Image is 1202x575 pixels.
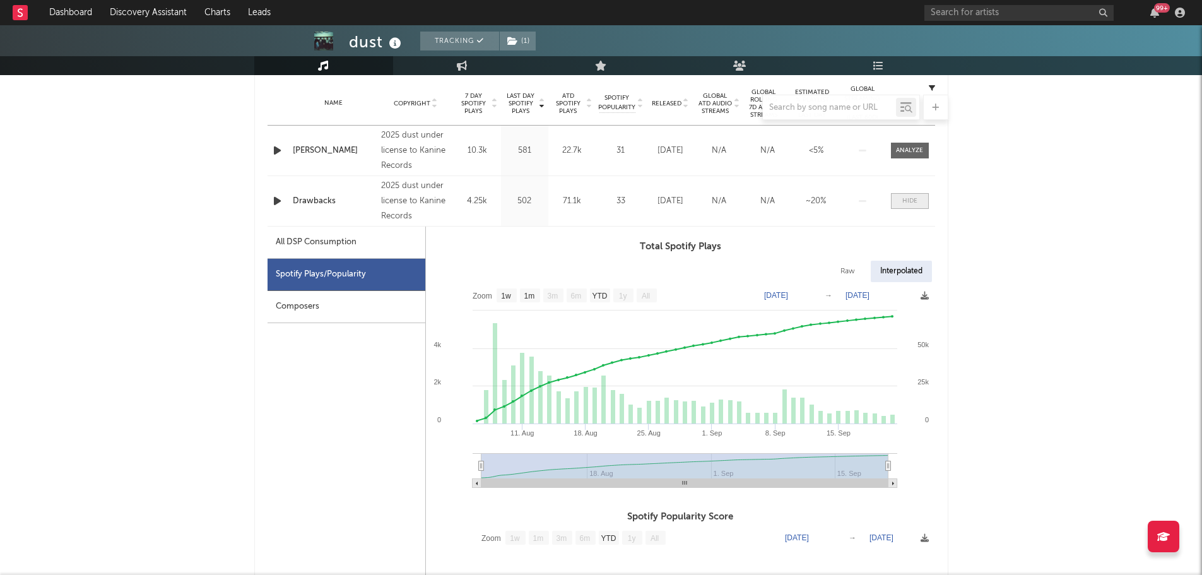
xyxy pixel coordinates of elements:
div: Composers [268,291,425,323]
span: Global ATD Audio Streams [698,92,733,115]
div: 22.7k [551,145,592,157]
div: Global Streaming Trend (Last 60D) [844,85,881,122]
div: N/A [698,145,740,157]
div: 33 [599,195,643,208]
text: 2k [433,378,441,386]
text: 6m [570,292,581,300]
div: 4.25k [457,195,498,208]
text: 1. Sep [702,429,722,437]
text: All [650,534,658,543]
text: [DATE] [846,291,869,300]
span: ATD Spotify Plays [551,92,585,115]
text: 3m [547,292,558,300]
text: 11. Aug [510,429,534,437]
span: Spotify Popularity [598,93,635,112]
text: 50k [917,341,929,348]
text: Zoom [481,534,501,543]
span: ( 1 ) [499,32,536,50]
h3: Spotify Popularity Score [426,509,935,525]
div: 99 + [1154,3,1170,13]
text: 0 [437,416,440,424]
h3: Total Spotify Plays [426,239,935,254]
div: <5% [795,145,837,157]
div: Interpolated [871,261,932,282]
div: 2025 dust under license to Kanine Records [381,128,450,174]
text: 1m [533,534,543,543]
text: 1w [501,292,511,300]
div: Spotify Plays/Popularity [268,259,425,291]
text: 1m [524,292,534,300]
div: 581 [504,145,545,157]
button: 99+ [1150,8,1159,18]
div: 71.1k [551,195,592,208]
text: 18. Aug [574,429,597,437]
span: 7 Day Spotify Plays [457,92,490,115]
div: N/A [698,195,740,208]
text: 1w [510,534,520,543]
div: [DATE] [649,145,692,157]
text: Zoom [473,292,492,300]
text: 8. Sep [765,429,785,437]
text: [DATE] [869,533,893,542]
div: [DATE] [649,195,692,208]
text: 1y [618,292,627,300]
input: Search for artists [924,5,1114,21]
text: YTD [592,292,607,300]
span: Last Day Spotify Plays [504,92,538,115]
div: 502 [504,195,545,208]
text: [DATE] [785,533,809,542]
button: (1) [500,32,536,50]
text: 6m [579,534,590,543]
text: [DATE] [764,291,788,300]
text: 0 [924,416,928,424]
span: Global Rolling 7D Audio Streams [746,88,781,119]
text: 1y [627,534,635,543]
div: 10.3k [457,145,498,157]
text: → [849,533,856,542]
text: → [825,291,832,300]
text: 15. Sep [826,429,850,437]
div: 2025 dust under license to Kanine Records [381,179,450,224]
div: ~ 20 % [795,195,837,208]
div: Raw [831,261,864,282]
div: N/A [746,195,789,208]
text: YTD [601,534,616,543]
text: 3m [556,534,567,543]
div: All DSP Consumption [276,235,356,250]
div: All DSP Consumption [268,227,425,259]
text: 4k [433,341,441,348]
a: [PERSON_NAME] [293,145,375,157]
span: Estimated % Playlist Streams Last Day [795,88,830,119]
button: Tracking [420,32,499,50]
a: Drawbacks [293,195,375,208]
div: 31 [599,145,643,157]
text: All [641,292,649,300]
div: dust [349,32,404,52]
div: N/A [746,145,789,157]
text: 25. Aug [637,429,660,437]
input: Search by song name or URL [763,103,896,113]
text: 25k [917,378,929,386]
